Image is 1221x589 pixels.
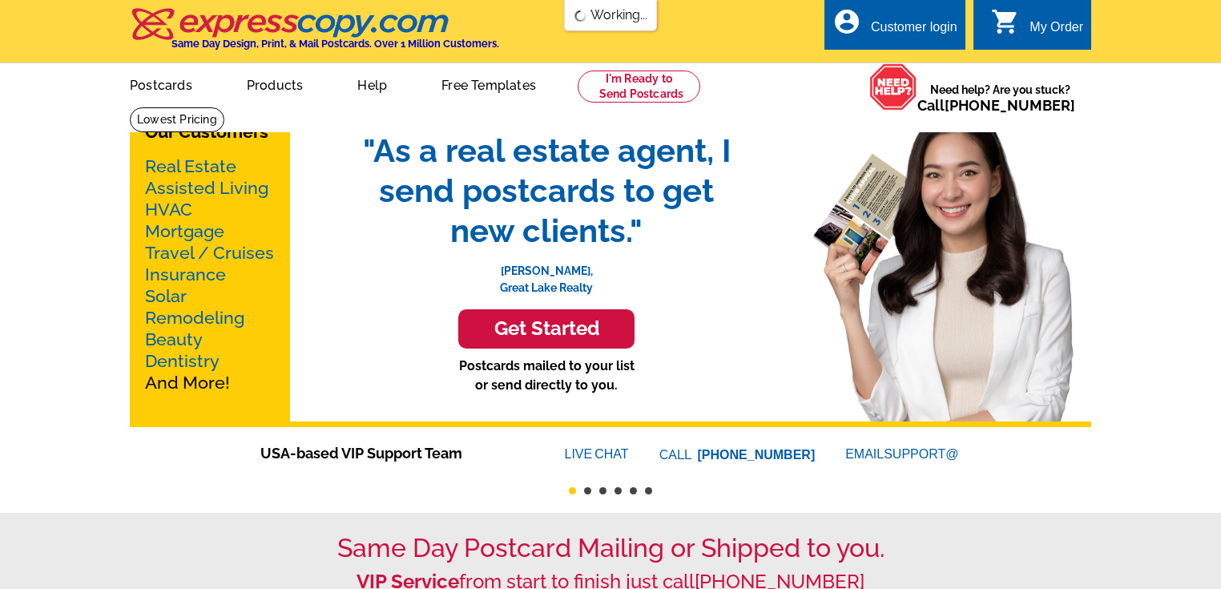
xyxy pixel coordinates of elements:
[845,447,961,461] a: EMAILSUPPORT@
[145,308,244,328] a: Remodeling
[145,243,274,263] a: Travel / Cruises
[478,317,615,341] h3: Get Started
[221,65,329,103] a: Products
[145,286,187,306] a: Solar
[260,442,517,464] span: USA-based VIP Support Team
[645,487,652,494] button: 6 of 6
[565,447,629,461] a: LIVECHAT
[884,445,961,464] font: SUPPORT@
[991,7,1020,36] i: shopping_cart
[832,18,957,38] a: account_circle Customer login
[145,351,220,371] a: Dentistry
[584,487,591,494] button: 2 of 6
[832,7,861,36] i: account_circle
[917,82,1083,114] span: Need help? Are you stuck?
[615,487,622,494] button: 4 of 6
[145,221,224,241] a: Mortgage
[630,487,637,494] button: 5 of 6
[599,487,606,494] button: 3 of 6
[346,251,747,297] p: [PERSON_NAME], Great Lake Realty
[991,18,1083,38] a: shopping_cart My Order
[145,178,268,198] a: Assisted Living
[171,38,499,50] h4: Same Day Design, Print, & Mail Postcards. Over 1 Million Customers.
[145,156,236,176] a: Real Estate
[659,446,694,465] font: CALL
[145,200,192,220] a: HVAC
[145,264,226,284] a: Insurance
[346,131,747,251] span: "As a real estate agent, I send postcards to get new clients."
[346,357,747,395] p: Postcards mailed to your list or send directly to you.
[869,63,917,111] img: help
[871,20,957,42] div: Customer login
[332,65,413,103] a: Help
[1030,20,1083,42] div: My Order
[104,65,218,103] a: Postcards
[130,533,1091,563] h1: Same Day Postcard Mailing or Shipped to you.
[565,445,595,464] font: LIVE
[130,19,499,50] a: Same Day Design, Print, & Mail Postcards. Over 1 Million Customers.
[416,65,562,103] a: Free Templates
[945,97,1075,114] a: [PHONE_NUMBER]
[145,329,203,349] a: Beauty
[569,487,576,494] button: 1 of 6
[574,10,587,22] img: loading...
[917,97,1075,114] span: Call
[145,155,275,393] p: And More!
[346,309,747,349] a: Get Started
[698,448,816,462] a: [PHONE_NUMBER]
